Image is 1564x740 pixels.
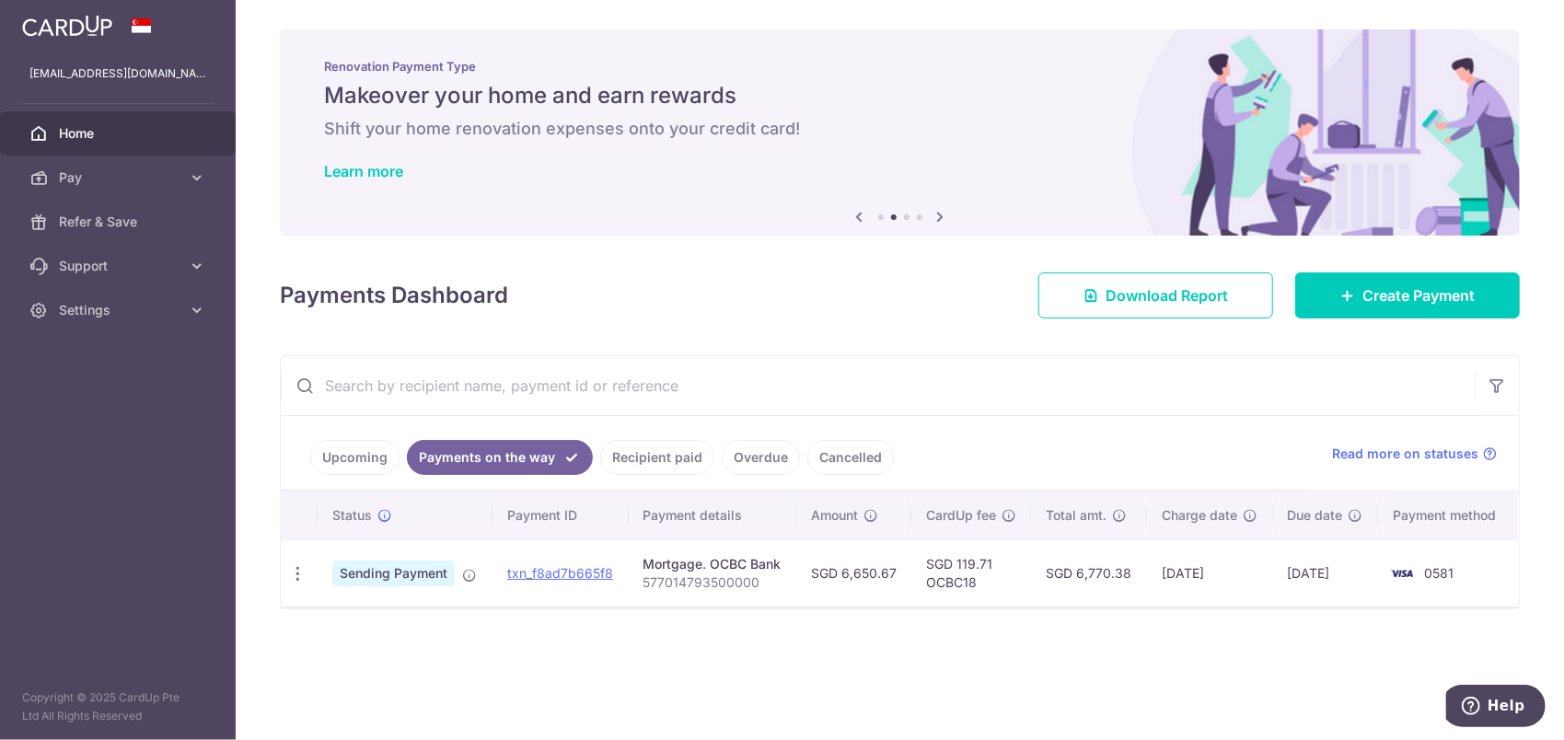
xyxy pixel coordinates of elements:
[324,81,1476,110] h5: Makeover your home and earn rewards
[332,561,455,586] span: Sending Payment
[507,565,613,581] a: txn_f8ad7b665f8
[1378,491,1519,539] th: Payment method
[332,506,372,525] span: Status
[324,118,1476,140] h6: Shift your home renovation expenses onto your credit card!
[310,440,400,475] a: Upcoming
[629,491,797,539] th: Payment details
[1038,272,1273,318] a: Download Report
[1446,685,1546,731] iframe: Opens a widget where you can find more information
[59,124,180,143] span: Home
[280,279,508,312] h4: Payments Dashboard
[911,539,1031,607] td: SGD 119.71 OCBC18
[796,539,911,607] td: SGD 6,650.67
[1332,445,1478,463] span: Read more on statuses
[280,29,1520,236] img: Renovation banner
[1046,506,1106,525] span: Total amt.
[407,440,593,475] a: Payments on the way
[1106,284,1228,306] span: Download Report
[643,555,782,573] div: Mortgage. OCBC Bank
[1295,272,1520,318] a: Create Payment
[1273,539,1379,607] td: [DATE]
[1162,506,1237,525] span: Charge date
[600,440,714,475] a: Recipient paid
[926,506,996,525] span: CardUp fee
[59,213,180,231] span: Refer & Save
[1424,565,1454,581] span: 0581
[59,168,180,187] span: Pay
[1332,445,1497,463] a: Read more on statuses
[807,440,894,475] a: Cancelled
[59,301,180,319] span: Settings
[1031,539,1147,607] td: SGD 6,770.38
[1288,506,1343,525] span: Due date
[1384,562,1420,584] img: Bank Card
[1362,284,1475,306] span: Create Payment
[811,506,858,525] span: Amount
[492,491,629,539] th: Payment ID
[324,162,403,180] a: Learn more
[281,356,1475,415] input: Search by recipient name, payment id or reference
[324,59,1476,74] p: Renovation Payment Type
[59,257,180,275] span: Support
[1147,539,1273,607] td: [DATE]
[643,573,782,592] p: 577014793500000
[722,440,800,475] a: Overdue
[29,64,206,83] p: [EMAIL_ADDRESS][DOMAIN_NAME]
[22,15,112,37] img: CardUp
